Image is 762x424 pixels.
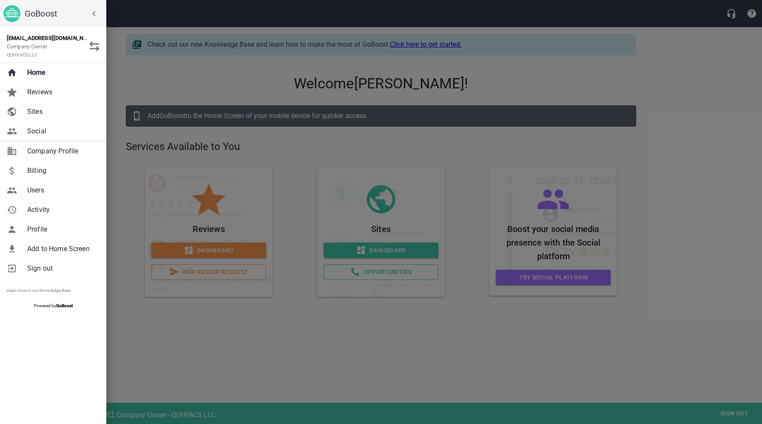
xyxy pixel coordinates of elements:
[27,166,96,176] span: Billing
[7,35,97,41] strong: [EMAIL_ADDRESS][DOMAIN_NAME]
[34,303,73,308] span: Powered by
[6,288,71,293] a: Learn more in our Knowledge Base
[3,5,20,22] img: go_boost_head.png
[27,185,96,195] span: Users
[56,303,73,308] strong: GoBoost
[27,146,96,156] span: Company Profile
[27,224,96,235] span: Profile
[27,87,96,97] span: Reviews
[27,205,96,215] span: Activity
[27,107,96,117] span: Sites
[25,7,103,20] h6: GoBoost
[27,126,96,136] span: Social
[84,36,105,57] button: Switch Role
[7,43,47,58] span: Company Owner
[27,244,96,254] span: Add to Home Screen
[7,52,38,58] small: QOHVACS LLC
[27,68,96,78] span: Home
[27,263,96,274] span: Sign out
